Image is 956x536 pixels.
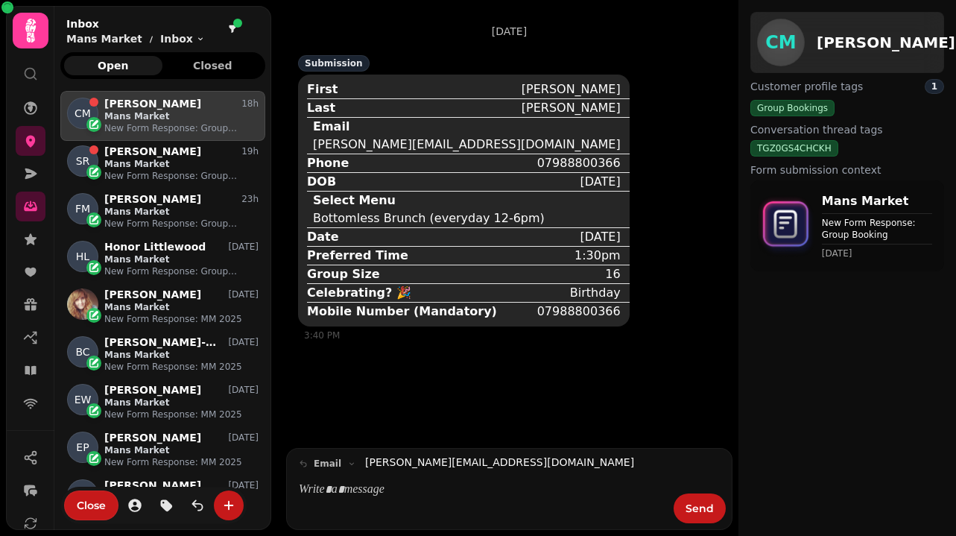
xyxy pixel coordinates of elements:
p: [PERSON_NAME] [104,432,201,444]
p: 19h [241,145,259,157]
div: Submission [298,55,370,72]
div: Bottomless Brunch (everyday 12-6pm) [313,209,545,227]
span: SR [76,154,90,168]
p: [PERSON_NAME] [104,479,201,492]
span: Customer profile tags [750,79,863,94]
p: New Form Response: MM 2025 [104,361,259,373]
div: [DATE] [580,228,621,246]
p: Mans Market [66,31,142,46]
div: Group Bookings [750,100,835,116]
div: First [307,81,338,98]
div: Group Size [307,265,380,283]
div: 1 [925,79,944,94]
p: Mans Market [104,444,259,456]
span: HL [76,249,89,264]
button: Inbox [160,31,205,46]
span: Open [76,60,151,71]
div: DOB [307,173,336,191]
button: tag-thread [151,491,181,520]
p: [PERSON_NAME] [104,98,201,110]
p: New Form Response: Group Booking [104,122,259,134]
button: Open [64,56,162,75]
p: Mans Market [104,301,259,313]
p: New Form Response: Group Booking [822,217,932,241]
button: email [293,455,362,473]
span: EW [75,392,92,407]
div: Last [307,99,335,117]
p: 18h [241,98,259,110]
div: Phone [307,154,349,172]
p: Mans Market [104,397,259,409]
label: Conversation thread tags [750,122,944,137]
img: Jessica Petch [67,289,98,320]
p: Mans Market [104,158,259,170]
nav: breadcrumb [66,31,205,46]
p: [PERSON_NAME] [104,193,201,206]
span: CM [75,106,91,121]
div: 07988800366 [537,154,621,172]
h2: Inbox [66,16,205,31]
p: [PERSON_NAME]-Hockey [104,336,220,349]
div: grid [60,91,265,523]
div: 3:40 PM [304,330,685,341]
p: [DATE] [228,479,259,491]
p: [DATE] [228,432,259,444]
div: [PERSON_NAME][EMAIL_ADDRESS][DOMAIN_NAME] [313,136,621,154]
p: Mans Market [104,206,259,218]
p: Honor Littlewood [104,241,206,253]
p: [DATE] [228,289,259,300]
button: Send [674,494,726,523]
div: TGZ0GS4CHCKH [750,140,838,157]
div: [PERSON_NAME] [522,81,621,98]
h2: [PERSON_NAME] [817,32,955,53]
label: Form submission context [750,163,944,177]
span: Send [686,503,714,514]
div: 16 [605,265,620,283]
p: New Form Response: Group Booking [104,265,259,277]
p: [PERSON_NAME] [104,384,201,397]
button: Closed [164,56,262,75]
p: [DATE] [492,24,527,39]
span: CM [765,34,797,51]
img: form-icon [756,195,816,257]
button: filter [224,20,241,38]
span: BC [75,344,89,359]
p: Mans Market [104,349,259,361]
p: [PERSON_NAME] [104,289,201,301]
p: New Form Response: MM 2025 [104,456,259,468]
p: New Form Response: Group Booking [104,170,259,182]
p: New Form Response: MM 2025 [104,313,259,325]
button: is-read [183,491,212,520]
div: Birthday [570,284,621,302]
div: [DATE] [580,173,621,191]
time: [DATE] [822,247,932,259]
p: 23h [241,193,259,205]
p: Mans Market [822,192,932,210]
p: New Form Response: MM 2025 [104,409,259,420]
div: [PERSON_NAME] [522,99,621,117]
div: Preferred Time [307,247,408,265]
p: [DATE] [228,336,259,348]
p: [DATE] [228,384,259,396]
div: 07988800366 [537,303,621,321]
span: FM [75,201,90,216]
button: create-convo [214,491,244,520]
div: 1:30pm [574,247,621,265]
span: EP [76,440,89,455]
div: Email [313,118,349,136]
p: [DATE] [228,241,259,253]
span: Closed [176,60,250,71]
div: Mobile Number (Mandatory) [307,303,497,321]
div: Select Menu [313,192,396,209]
div: Date [307,228,339,246]
div: Celebrating? 🎉 [307,284,411,302]
p: Mans Market [104,110,259,122]
p: Mans Market [104,253,259,265]
p: [PERSON_NAME] [104,145,201,158]
button: Close [64,491,118,520]
a: [PERSON_NAME][EMAIL_ADDRESS][DOMAIN_NAME] [365,455,634,470]
p: New Form Response: Group Booking [104,218,259,230]
span: Close [77,500,106,511]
